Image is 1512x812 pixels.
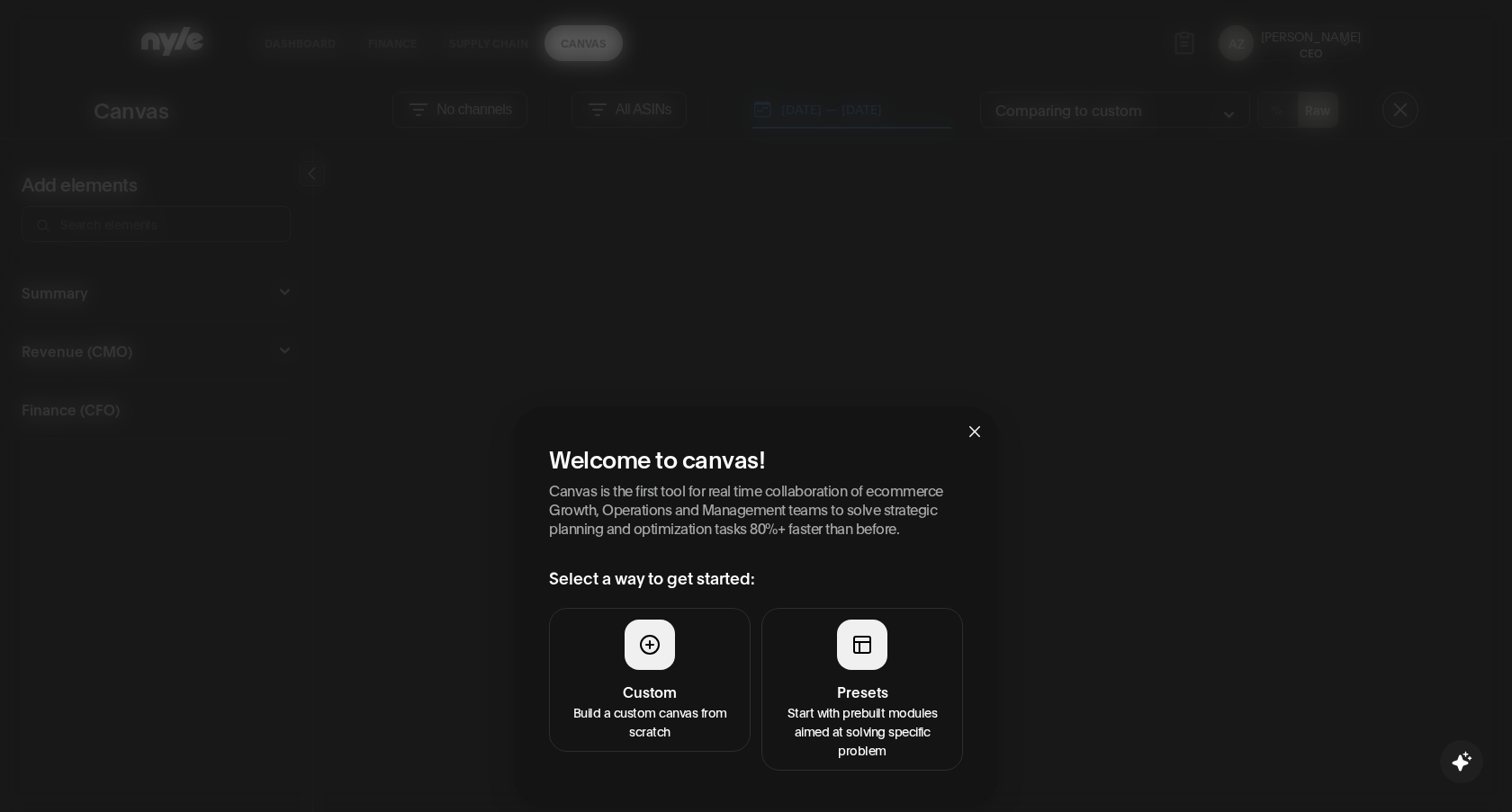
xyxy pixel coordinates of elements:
h2: Welcome to canvas! [549,442,963,473]
button: CustomBuild a custom canvas from scratch [549,608,751,752]
h4: Custom [561,681,739,702]
span: close [967,424,982,439]
button: Close [950,406,999,455]
h4: Presets [773,681,951,702]
button: PresetsStart with prebuilt modules aimed at solving specific problem [761,608,963,771]
p: Build a custom canvas from scratch [561,702,739,740]
h3: Select a way to get started: [549,566,963,590]
p: Start with prebuilt modules aimed at solving specific problem [773,702,951,759]
p: Canvas is the first tool for real time collaboration of ecommerce Growth, Operations and Manageme... [549,480,963,537]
